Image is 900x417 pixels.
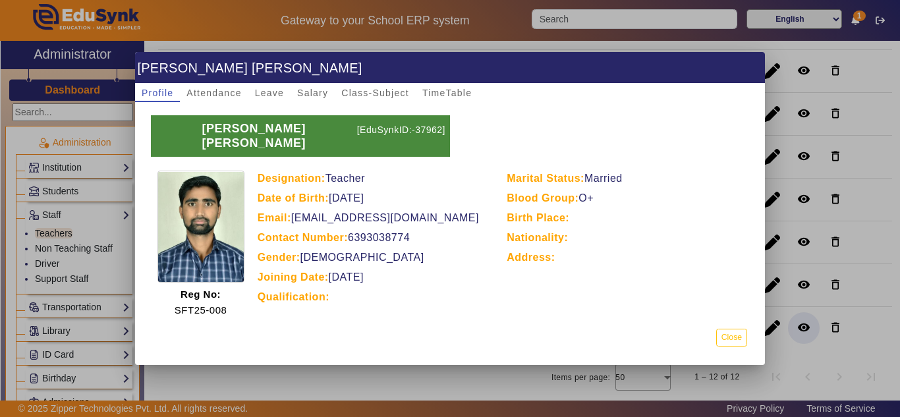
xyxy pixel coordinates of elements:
span: Attendance [186,88,241,97]
p: Married [507,171,742,186]
p: [DATE] [258,190,493,206]
p: [EduSynkID:-37962] [354,115,450,157]
p: [DATE] [258,269,493,285]
b: Reg No: [181,289,221,300]
span: Salary [297,88,328,97]
b: Contact Number: [258,232,348,243]
b: Qualification: [258,291,329,302]
img: a6a880a6-376e-4444-83cc-9d580bd5ea0b [157,171,244,283]
b: Designation: [258,173,325,184]
p: [EMAIL_ADDRESS][DOMAIN_NAME] [258,210,493,226]
span: TimeTable [422,88,472,97]
b: Joining Date: [258,271,329,283]
b: Marital Status: [507,173,584,184]
span: Class-Subject [341,88,409,97]
b: Birth Place: [507,212,569,223]
b: Address: [507,252,555,263]
h1: [PERSON_NAME] [PERSON_NAME] [135,52,765,83]
p: [DEMOGRAPHIC_DATA] [258,250,493,265]
span: SFT25-008 [175,304,227,316]
b: Date of Birth: [258,192,329,204]
span: Profile [142,88,173,97]
p: 6393038774 [258,230,493,246]
b: [PERSON_NAME] [PERSON_NAME] [202,122,306,150]
span: Leave [255,88,284,97]
p: O+ [507,190,742,206]
b: Blood Group: [507,192,578,204]
b: Gender: [258,252,300,263]
b: Email: [258,212,291,223]
p: Teacher [258,171,493,186]
button: Close [716,329,747,347]
b: Nationality: [507,232,568,243]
